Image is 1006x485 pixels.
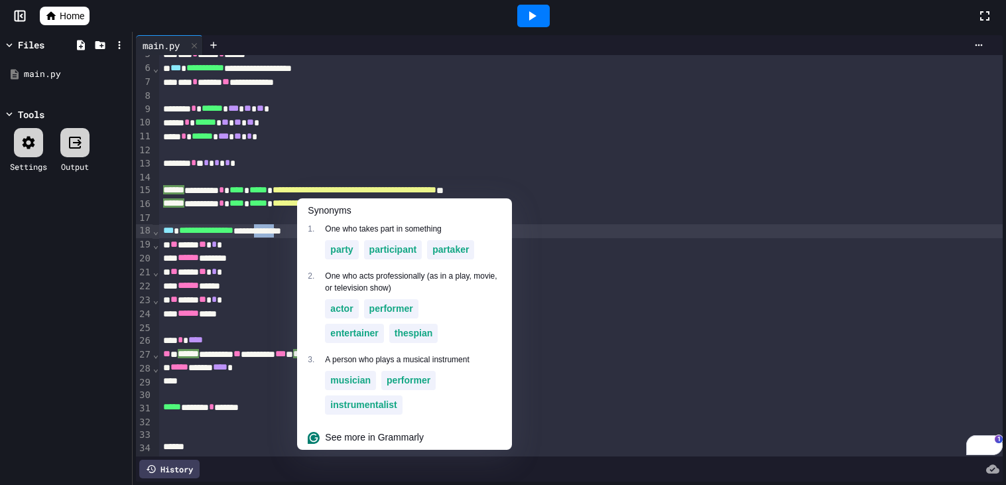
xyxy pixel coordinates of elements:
[136,389,153,402] div: 30
[136,308,153,322] div: 24
[136,38,186,52] div: main.py
[153,349,159,360] span: Fold line
[136,266,153,280] div: 21
[136,35,203,55] div: main.py
[136,429,153,442] div: 33
[136,62,153,76] div: 6
[136,90,153,103] div: 8
[136,130,153,144] div: 11
[10,161,47,173] div: Settings
[153,63,159,74] span: Fold line
[136,48,153,62] div: 5
[136,198,153,212] div: 16
[136,348,153,362] div: 27
[136,294,153,308] div: 23
[136,322,153,335] div: 25
[136,238,153,252] div: 19
[136,362,153,376] div: 28
[136,157,153,171] div: 13
[153,267,159,277] span: Fold line
[136,103,153,117] div: 9
[18,107,44,121] div: Tools
[18,38,44,52] div: Files
[153,226,159,236] span: Fold line
[153,295,159,305] span: Fold line
[136,280,153,294] div: 22
[136,442,153,455] div: 34
[136,76,153,90] div: 7
[136,144,153,157] div: 12
[153,240,159,250] span: Fold line
[136,212,153,225] div: 17
[139,460,200,478] div: History
[136,224,153,238] div: 18
[136,376,153,389] div: 29
[136,171,153,184] div: 14
[136,402,153,416] div: 31
[40,7,90,25] a: Home
[24,68,127,81] div: main.py
[136,184,153,198] div: 15
[61,161,89,173] div: Output
[136,334,153,348] div: 26
[136,416,153,429] div: 32
[60,9,84,23] span: Home
[136,252,153,266] div: 20
[136,116,153,130] div: 10
[153,363,159,374] span: Fold line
